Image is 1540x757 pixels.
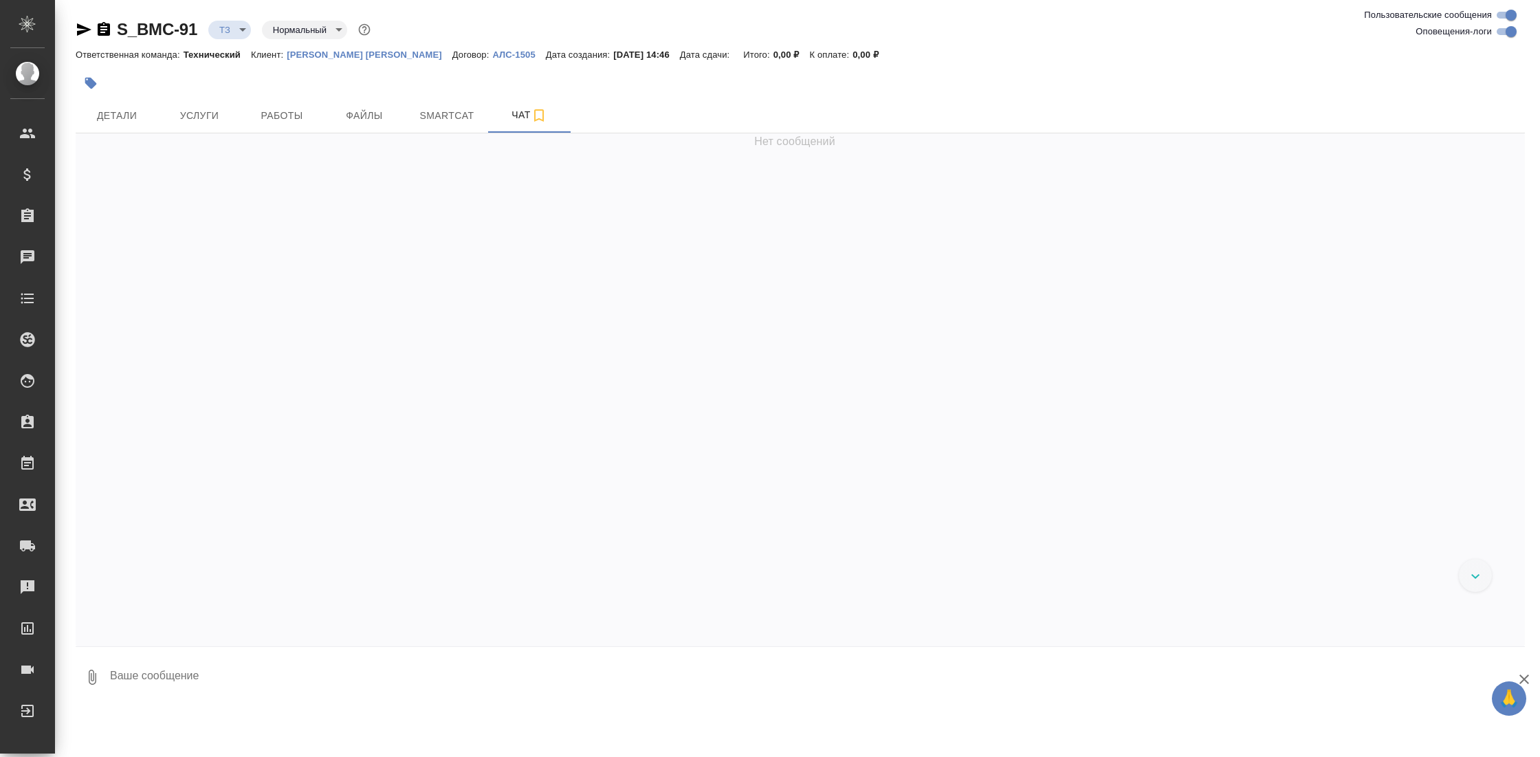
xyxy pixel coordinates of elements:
span: Услуги [166,107,232,124]
div: ТЗ [208,21,251,39]
p: 0,00 ₽ [852,50,889,60]
button: Доп статусы указывают на важность/срочность заказа [355,21,373,39]
span: Нет сообщений [754,133,835,150]
button: Скопировать ссылку [96,21,112,38]
button: Нормальный [269,24,331,36]
button: ТЗ [215,24,234,36]
p: Дата сдачи: [680,50,733,60]
p: [DATE] 14:46 [613,50,680,60]
p: 0,00 ₽ [773,50,810,60]
span: Оповещения-логи [1416,25,1492,39]
p: Технический [184,50,251,60]
p: Ответственная команда: [76,50,184,60]
a: S_BMC-91 [117,20,197,39]
button: Добавить тэг [76,68,106,98]
span: Smartcat [414,107,480,124]
a: [PERSON_NAME] [PERSON_NAME] [287,48,452,60]
p: Итого: [743,50,773,60]
p: К оплате: [809,50,852,60]
p: Клиент: [251,50,287,60]
button: 🙏 [1492,681,1526,716]
span: 🙏 [1497,684,1521,713]
span: Пользовательские сообщения [1364,8,1492,22]
a: АЛС-1505 [492,48,545,60]
p: АЛС-1505 [492,50,545,60]
button: Скопировать ссылку для ЯМессенджера [76,21,92,38]
span: Работы [249,107,315,124]
p: Дата создания: [546,50,613,60]
span: Файлы [331,107,397,124]
p: [PERSON_NAME] [PERSON_NAME] [287,50,452,60]
span: Чат [496,107,562,124]
div: ТЗ [262,21,347,39]
p: Договор: [452,50,493,60]
svg: Подписаться [531,107,547,124]
span: Детали [84,107,150,124]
